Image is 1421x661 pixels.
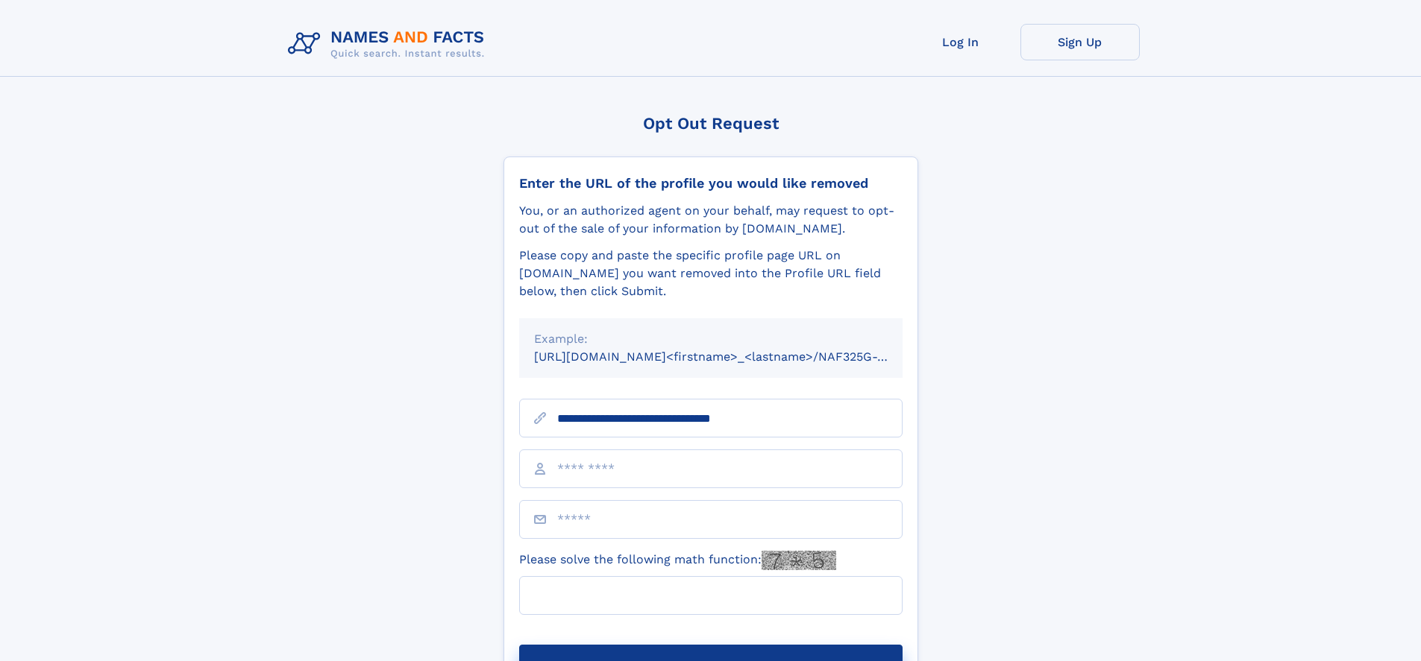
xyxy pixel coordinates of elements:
div: You, or an authorized agent on your behalf, may request to opt-out of the sale of your informatio... [519,202,903,238]
a: Log In [901,24,1020,60]
small: [URL][DOMAIN_NAME]<firstname>_<lastname>/NAF325G-xxxxxxxx [534,350,931,364]
div: Opt Out Request [504,114,918,133]
a: Sign Up [1020,24,1140,60]
label: Please solve the following math function: [519,551,836,570]
div: Enter the URL of the profile you would like removed [519,175,903,192]
div: Example: [534,330,888,348]
div: Please copy and paste the specific profile page URL on [DOMAIN_NAME] you want removed into the Pr... [519,247,903,300]
img: Logo Names and Facts [282,24,497,64]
